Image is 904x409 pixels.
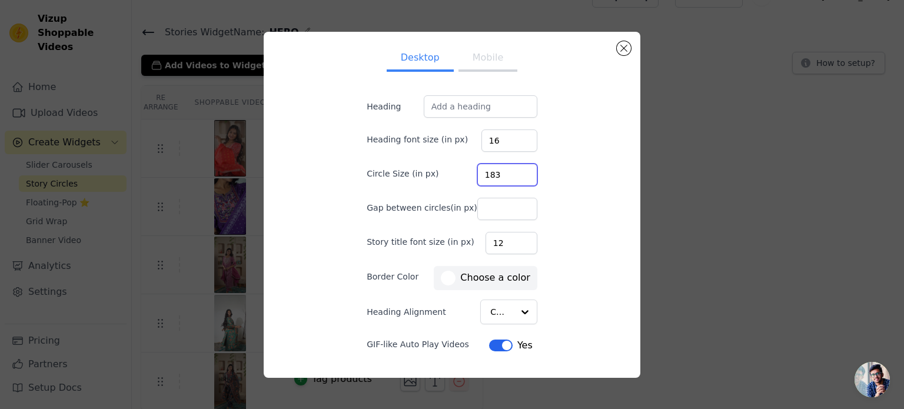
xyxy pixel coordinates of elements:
[367,306,448,318] label: Heading Alignment
[367,101,424,112] label: Heading
[517,338,533,353] span: Yes
[367,202,477,214] label: Gap between circles(in px)
[458,46,517,72] button: Mobile
[441,271,530,285] label: Choose a color
[367,168,438,179] label: Circle Size (in px)
[424,95,537,118] input: Add a heading
[367,236,474,248] label: Story title font size (in px)
[387,46,454,72] button: Desktop
[367,271,418,282] label: Border Color
[855,362,890,397] a: Open chat
[367,134,468,145] label: Heading font size (in px)
[367,338,469,350] label: GIF-like Auto Play Videos
[617,41,631,55] button: Close modal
